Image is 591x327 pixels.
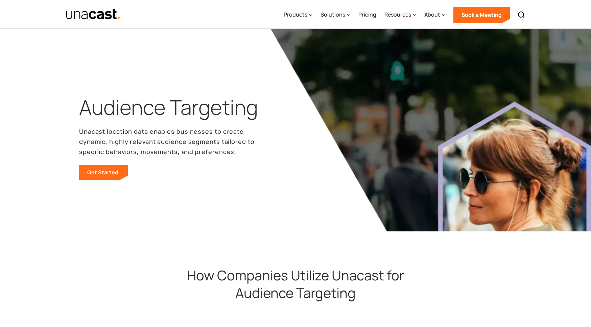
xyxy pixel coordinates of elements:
[517,11,525,19] img: Search icon
[424,10,440,19] div: About
[284,1,312,29] div: Products
[321,1,350,29] div: Solutions
[384,10,411,19] div: Resources
[160,267,431,302] h2: How Companies Utilize Unacast for Audience Targeting
[453,7,510,23] a: Book a Meeting
[66,8,121,20] img: Unacast text logo
[79,94,258,121] h1: Audience Targeting
[79,165,128,180] a: Get Started
[358,1,376,29] a: Pricing
[284,10,307,19] div: Products
[384,1,416,29] div: Resources
[79,126,255,157] p: Unacast location data enables businesses to create dynamic, highly relevant audience segments tai...
[424,1,445,29] div: About
[321,10,345,19] div: Solutions
[66,8,121,20] a: home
